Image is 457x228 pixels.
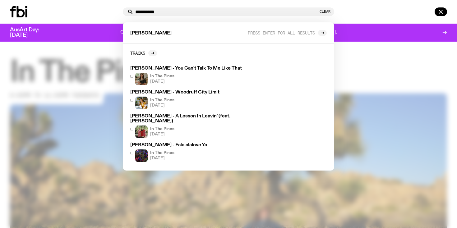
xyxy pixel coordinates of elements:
[10,27,50,38] h3: AusArt Day: [DATE]
[150,156,174,160] span: [DATE]
[130,114,245,123] h3: [PERSON_NAME] - A Lesson In Leavin' (feat. [PERSON_NAME])
[150,151,174,155] h4: In The Pines
[130,90,245,95] h3: [PERSON_NAME] - Woodruff City Limit
[248,30,327,36] a: Press enter for all results
[130,31,172,36] span: [PERSON_NAME]
[128,112,247,140] a: [PERSON_NAME] - A Lesson In Leavin' (feat. [PERSON_NAME])In The Pines[DATE]
[320,10,330,13] button: Clear
[130,51,145,55] h2: Tracks
[150,103,174,107] span: [DATE]
[248,30,315,35] span: Press enter for all results
[150,98,174,102] h4: In The Pines
[130,50,157,56] a: Tracks
[150,80,174,84] span: [DATE]
[150,127,174,131] h4: In The Pines
[120,30,337,35] p: One day. One community. One frequency worth fighting for. Donate to support [DOMAIN_NAME].
[128,88,247,112] a: [PERSON_NAME] - Woodruff City LimitIn The Pines[DATE]
[150,74,174,78] h4: In The Pines
[130,66,245,71] h3: [PERSON_NAME] - You Can't Talk To Me Like That
[128,64,247,88] a: [PERSON_NAME] - You Can't Talk To Me Like ThatIn The Pines[DATE]
[130,143,245,148] h3: [PERSON_NAME] - Falalalalove Ya
[150,132,174,136] span: [DATE]
[128,140,247,164] a: [PERSON_NAME] - Falalalalove YaIn The Pines[DATE]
